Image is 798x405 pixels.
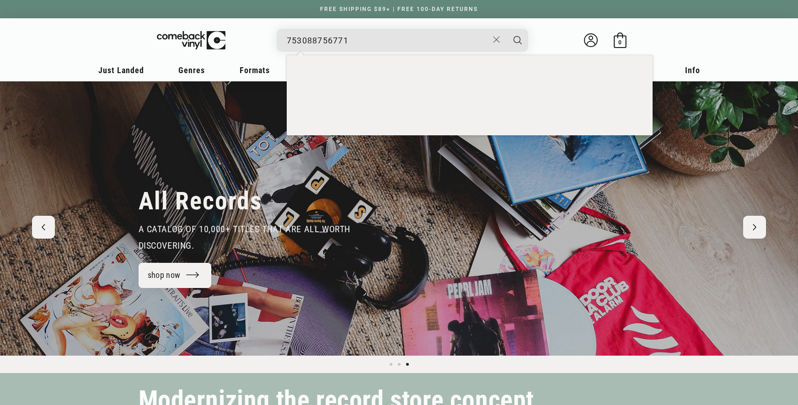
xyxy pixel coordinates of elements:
span: a catalog of 10,000+ Titles that are all worth discovering. [139,224,351,251]
input: When autocomplete results are available use up and down arrows to review and enter to select [287,31,488,50]
button: Search [506,29,529,52]
div: Search [277,29,528,52]
span: Formats [240,65,270,75]
span: Just Landed [98,65,144,75]
button: Load slide 3 of 3 [403,360,412,368]
button: Load slide 1 of 3 [387,360,395,368]
button: Previous slide [32,216,55,239]
button: Next slide [743,216,766,239]
a: FREE SHIPPING $89+ | FREE 100-DAY RETURNS [311,6,487,12]
a: shop now [139,263,212,288]
button: Close [488,30,505,50]
span: Genres [178,65,205,75]
button: Load slide 2 of 3 [395,360,403,368]
h2: All Records [139,186,262,216]
span: Info [685,65,700,75]
span: 0 [618,39,621,46]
